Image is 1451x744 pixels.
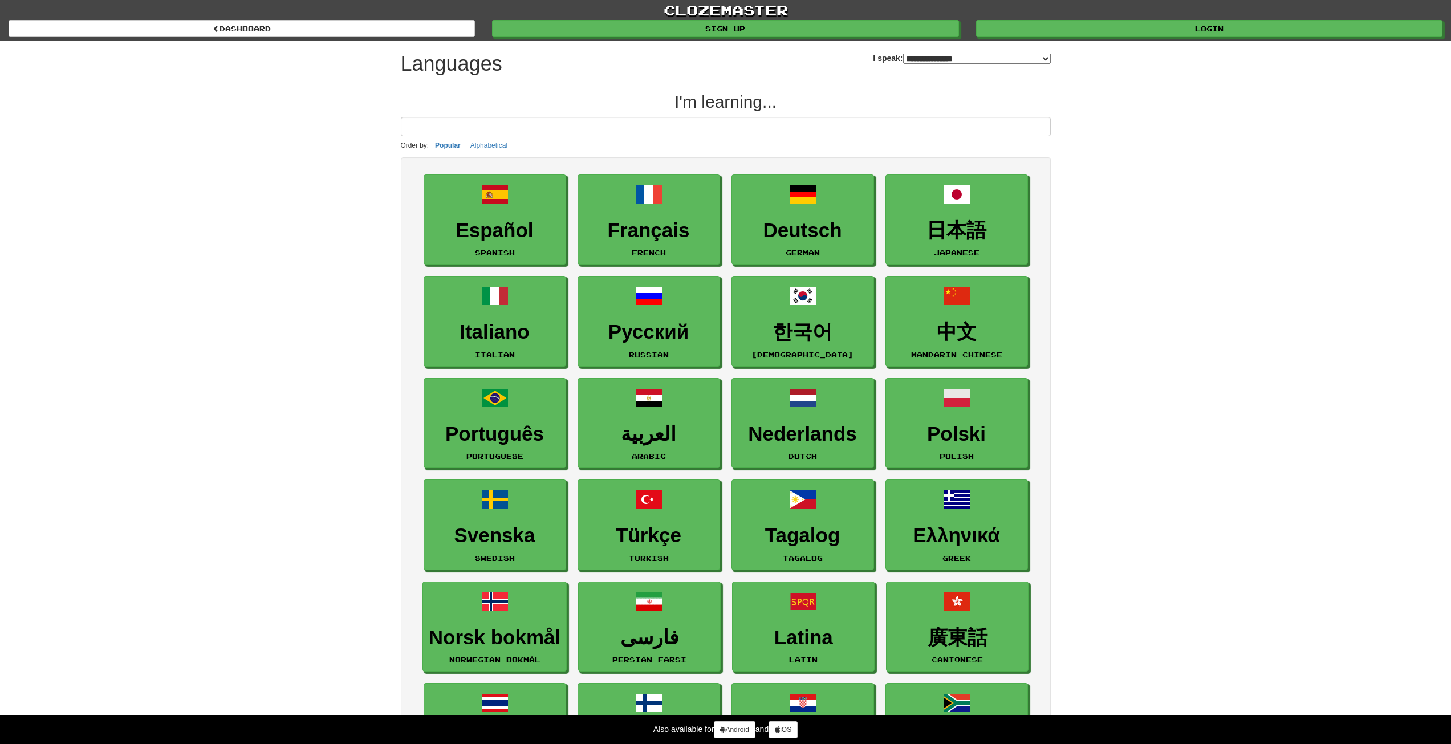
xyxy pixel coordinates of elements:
h3: Nederlands [738,423,868,445]
a: TagalogTagalog [731,479,874,570]
a: DeutschGerman [731,174,874,265]
h3: العربية [584,423,714,445]
a: PortuguêsPortuguese [424,378,566,469]
a: Sign up [492,20,958,37]
h3: Português [430,423,560,445]
h3: Français [584,219,714,242]
small: Latin [789,656,818,664]
small: Order by: [401,141,429,149]
a: LatinaLatin [732,582,875,672]
small: Portuguese [466,452,523,460]
small: Persian Farsi [612,656,686,664]
small: Tagalog [783,554,823,562]
a: TürkçeTurkish [578,479,720,570]
small: Japanese [934,249,979,257]
small: Cantonese [932,656,983,664]
small: Swedish [475,554,515,562]
button: Popular [432,139,464,152]
a: EspañolSpanish [424,174,566,265]
a: Login [976,20,1442,37]
select: I speak: [903,54,1051,64]
a: ΕλληνικάGreek [885,479,1028,570]
a: Norsk bokmålNorwegian Bokmål [422,582,567,672]
small: Mandarin Chinese [911,351,1002,359]
a: PolskiPolish [885,378,1028,469]
h3: Italiano [430,321,560,343]
a: РусскийRussian [578,276,720,367]
small: German [786,249,820,257]
a: 廣東話Cantonese [886,582,1029,672]
a: NederlandsDutch [731,378,874,469]
a: Android [714,721,755,738]
h3: Latina [738,627,868,649]
small: Dutch [789,452,817,460]
h3: Türkçe [584,525,714,547]
a: فارسیPersian Farsi [578,582,721,672]
small: French [632,249,666,257]
h3: 中文 [892,321,1022,343]
h3: Svenska [430,525,560,547]
small: Spanish [475,249,515,257]
h3: Deutsch [738,219,868,242]
label: I speak: [873,52,1050,64]
a: 한국어[DEMOGRAPHIC_DATA] [731,276,874,367]
a: العربيةArabic [578,378,720,469]
a: dashboard [9,20,475,37]
a: 日本語Japanese [885,174,1028,265]
small: Russian [629,351,669,359]
h3: فارسی [584,627,714,649]
h3: 日本語 [892,219,1022,242]
small: Polish [940,452,974,460]
a: iOS [769,721,798,738]
small: Arabic [632,452,666,460]
small: Greek [942,554,971,562]
h3: Español [430,219,560,242]
a: 中文Mandarin Chinese [885,276,1028,367]
a: SvenskaSwedish [424,479,566,570]
button: Alphabetical [467,139,511,152]
small: [DEMOGRAPHIC_DATA] [751,351,853,359]
small: Italian [475,351,515,359]
h1: Languages [401,52,502,75]
h3: Ελληνικά [892,525,1022,547]
h3: Norsk bokmål [429,627,560,649]
small: Norwegian Bokmål [449,656,540,664]
a: ItalianoItalian [424,276,566,367]
h3: 한국어 [738,321,868,343]
h3: Polski [892,423,1022,445]
h2: I'm learning... [401,92,1051,111]
small: Turkish [629,554,669,562]
a: FrançaisFrench [578,174,720,265]
h3: Tagalog [738,525,868,547]
h3: Русский [584,321,714,343]
h3: 廣東話 [892,627,1022,649]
